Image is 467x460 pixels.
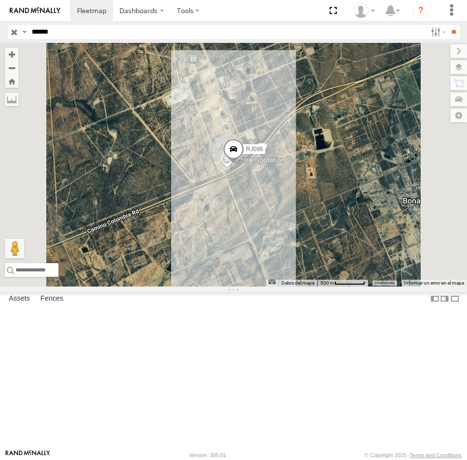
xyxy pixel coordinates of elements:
[10,7,60,14] img: rand-logo.svg
[5,93,19,106] label: Measure
[189,452,226,458] div: Version: 305.01
[374,281,395,285] a: Condiciones
[269,280,275,284] button: Combinaciones de teclas
[20,25,28,39] label: Search Query
[246,146,263,153] span: RJ098
[430,292,440,306] label: Dock Summary Table to the Left
[440,292,449,306] label: Dock Summary Table to the Right
[427,25,448,39] label: Search Filter Options
[450,292,460,306] label: Hide Summary Table
[413,3,428,19] i: ?
[5,48,19,61] button: Zoom in
[365,452,462,458] div: © Copyright 2025 -
[320,280,334,286] span: 500 m
[5,61,19,75] button: Zoom out
[410,452,462,458] a: Terms and Conditions
[450,109,467,122] label: Map Settings
[281,280,314,287] button: Datos del mapa
[350,3,378,18] div: Juan Natividad
[5,450,50,460] a: Visit our Website
[5,75,19,88] button: Zoom Home
[5,239,24,258] button: Arrastra el hombrecito naranja al mapa para abrir Street View
[36,292,68,306] label: Fences
[317,280,368,287] button: Escala del mapa: 500 m por 59 píxeles
[4,292,35,306] label: Assets
[404,280,464,286] a: Informar un error en el mapa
